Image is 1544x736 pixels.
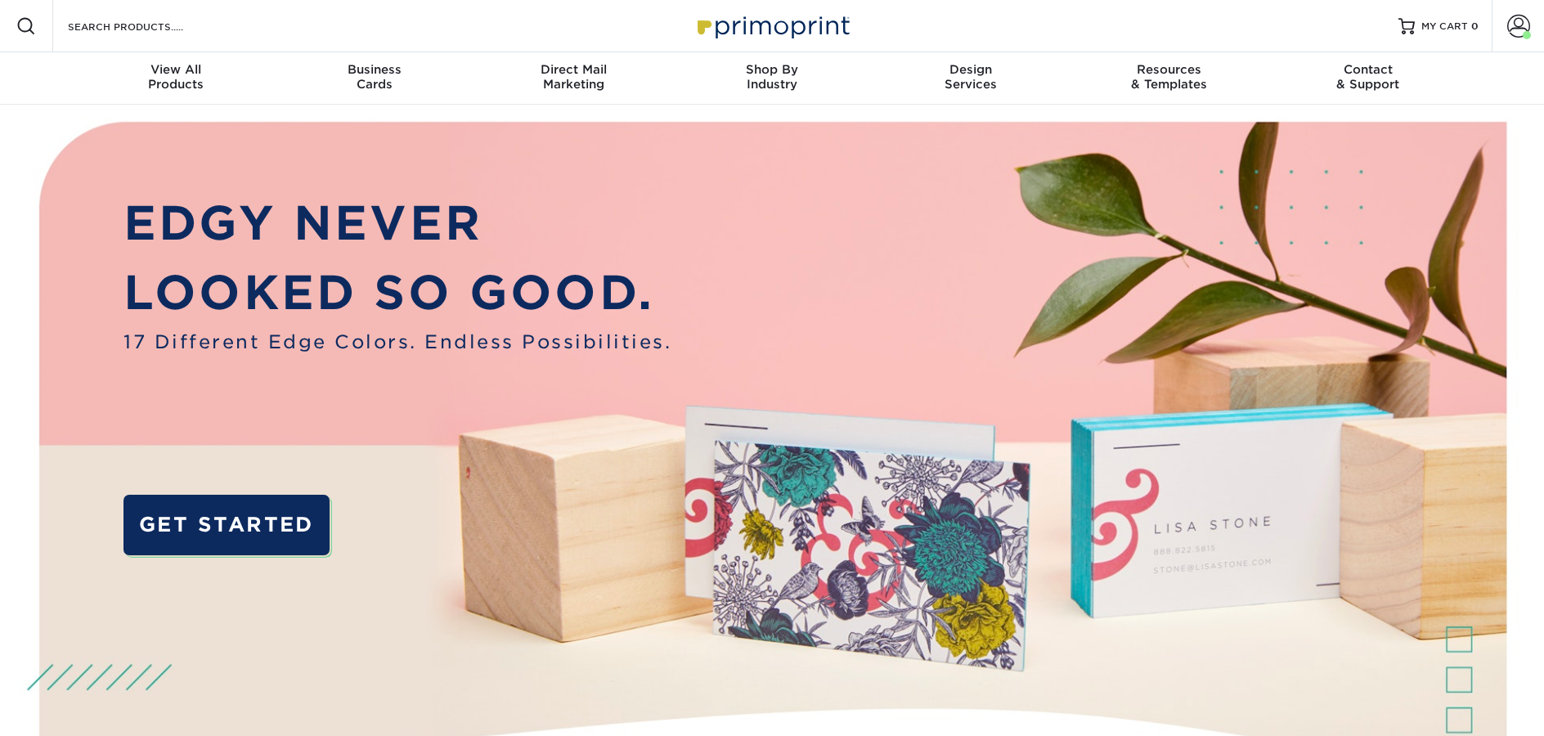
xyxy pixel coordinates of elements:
div: Industry [673,62,872,92]
span: MY CART [1421,20,1468,34]
a: GET STARTED [123,495,330,556]
div: Services [871,62,1070,92]
div: Cards [276,62,474,92]
div: Products [77,62,276,92]
span: Design [871,62,1070,77]
span: Business [276,62,474,77]
span: 17 Different Edge Colors. Endless Possibilities. [123,328,671,356]
a: Direct MailMarketing [474,52,673,105]
span: Resources [1070,62,1268,77]
a: Shop ByIndustry [673,52,872,105]
a: DesignServices [871,52,1070,105]
p: EDGY NEVER [123,189,671,258]
a: Resources& Templates [1070,52,1268,105]
img: Primoprint [690,8,854,43]
a: BusinessCards [276,52,474,105]
span: 0 [1471,20,1479,32]
p: LOOKED SO GOOD. [123,258,671,328]
a: View AllProducts [77,52,276,105]
input: SEARCH PRODUCTS..... [66,16,226,36]
span: Shop By [673,62,872,77]
a: Contact& Support [1268,52,1467,105]
div: Marketing [474,62,673,92]
span: View All [77,62,276,77]
div: & Templates [1070,62,1268,92]
div: & Support [1268,62,1467,92]
span: Direct Mail [474,62,673,77]
span: Contact [1268,62,1467,77]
